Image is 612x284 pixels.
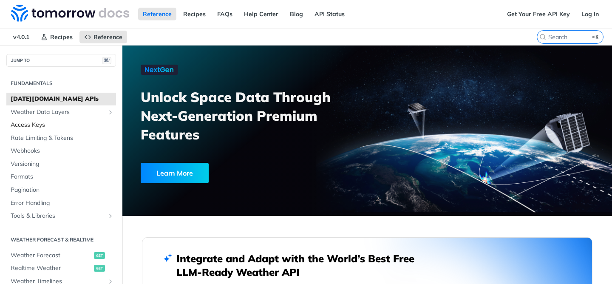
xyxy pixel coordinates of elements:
kbd: ⌘K [590,33,601,41]
span: Weather Forecast [11,251,92,260]
span: Versioning [11,160,114,168]
span: get [94,265,105,272]
a: FAQs [212,8,237,20]
a: Reference [138,8,176,20]
a: Formats [6,170,116,183]
h2: Weather Forecast & realtime [6,236,116,244]
span: Realtime Weather [11,264,92,273]
button: Show subpages for Tools & Libraries [107,213,114,219]
a: Pagination [6,184,116,196]
span: Pagination [11,186,114,194]
a: Get Your Free API Key [502,8,575,20]
span: Webhooks [11,147,114,155]
span: v4.0.1 [8,31,34,43]
h2: Integrate and Adapt with the World’s Best Free LLM-Ready Weather API [176,252,427,279]
a: Error Handling [6,197,116,210]
div: Learn More [141,163,209,183]
a: Recipes [36,31,77,43]
a: Log In [577,8,603,20]
span: Rate Limiting & Tokens [11,134,114,142]
span: ⌘/ [102,57,111,64]
span: [DATE][DOMAIN_NAME] APIs [11,95,114,103]
span: get [94,252,105,259]
img: Tomorrow.io Weather API Docs [11,5,129,22]
span: Recipes [50,33,73,41]
span: Weather Data Layers [11,108,105,116]
span: Error Handling [11,199,114,207]
a: Tools & LibrariesShow subpages for Tools & Libraries [6,210,116,222]
span: Tools & Libraries [11,212,105,220]
a: Access Keys [6,119,116,131]
button: Show subpages for Weather Data Layers [107,109,114,116]
span: Reference [93,33,122,41]
button: JUMP TO⌘/ [6,54,116,67]
a: Recipes [178,8,210,20]
a: Help Center [239,8,283,20]
a: Rate Limiting & Tokens [6,132,116,145]
span: Access Keys [11,121,114,129]
svg: Search [539,34,546,40]
a: API Status [310,8,349,20]
a: Reference [79,31,127,43]
a: Weather Data LayersShow subpages for Weather Data Layers [6,106,116,119]
a: Weather Forecastget [6,249,116,262]
a: [DATE][DOMAIN_NAME] APIs [6,93,116,105]
h2: Fundamentals [6,80,116,87]
a: Webhooks [6,145,116,157]
a: Learn More [141,163,329,183]
span: Formats [11,173,114,181]
h3: Unlock Space Data Through Next-Generation Premium Features [141,88,377,144]
a: Blog [285,8,308,20]
a: Realtime Weatherget [6,262,116,275]
a: Versioning [6,158,116,170]
img: NextGen [141,65,178,75]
